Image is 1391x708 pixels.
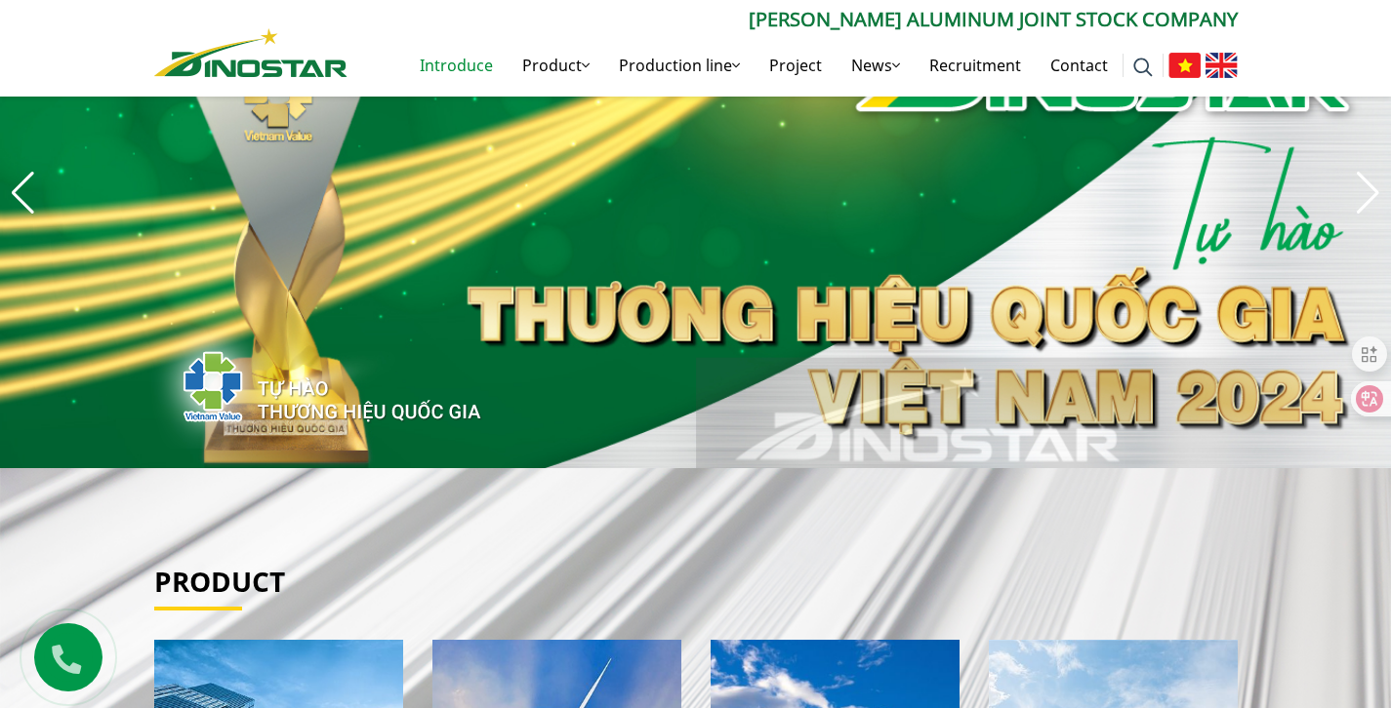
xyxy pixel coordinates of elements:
img: Vietnamese [1168,53,1201,78]
a: Introduce [405,34,508,97]
img: English [1206,53,1238,78]
font: News [851,55,892,76]
font: Introduce [420,55,493,76]
div: Next slide [1355,172,1381,215]
a: Recruitment [915,34,1036,97]
a: Dinostar Aluminum [154,24,348,76]
a: Product [154,563,285,600]
font: [PERSON_NAME] ALUMINUM JOINT STOCK COMPANY [749,6,1238,32]
font: Production line [619,55,732,76]
img: thqg [125,316,484,449]
a: Production line [604,34,755,97]
div: Previous slide [10,172,36,215]
img: Dinostar Aluminum [154,28,348,77]
font: Project [769,55,822,76]
a: News [837,34,915,97]
font: Contact [1050,55,1108,76]
a: Contact [1036,34,1123,97]
font: Product [522,55,582,76]
a: Product [508,34,604,97]
font: Recruitment [929,55,1021,76]
a: Project [755,34,837,97]
img: search [1133,58,1153,77]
